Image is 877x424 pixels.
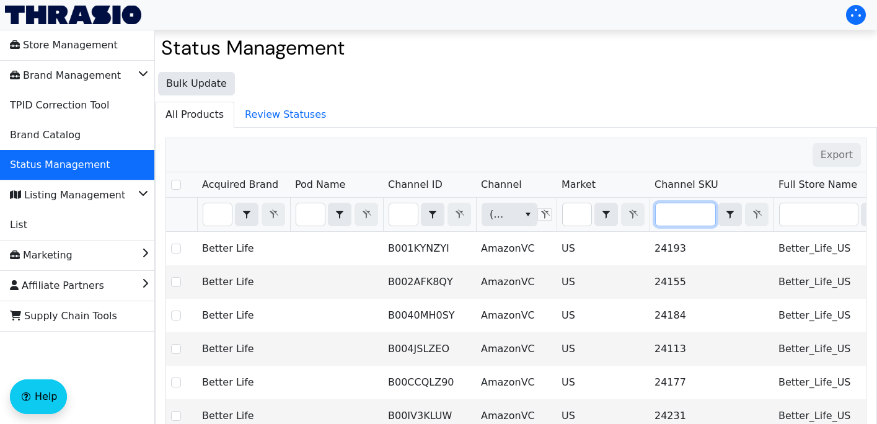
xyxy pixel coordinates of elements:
span: Choose Operator [718,203,742,226]
td: Better Life [197,299,290,332]
td: AmazonVC [476,265,557,299]
span: Choose Operator [421,203,444,226]
span: List [10,215,27,235]
button: select [519,203,537,226]
th: Filter [476,198,557,232]
span: Choose Operator [235,203,258,226]
td: 24193 [650,232,773,265]
span: TPID Correction Tool [10,95,109,115]
input: Filter [203,203,232,226]
input: Select Row [171,180,181,190]
td: AmazonVC [476,299,557,332]
span: (All) [490,207,509,222]
input: Filter [296,203,325,226]
span: Review Statuses [235,102,336,127]
span: Choose Operator [594,203,618,226]
td: US [557,366,650,399]
td: B004JSLZEO [383,332,476,366]
input: Filter [656,203,715,226]
input: Select Row [171,277,181,287]
span: Store Management [10,35,118,55]
th: Filter [197,198,290,232]
span: Channel ID [388,177,443,192]
input: Filter [389,203,418,226]
span: Channel SKU [654,177,718,192]
th: Filter [290,198,383,232]
td: Better Life [197,265,290,299]
button: select [719,203,741,226]
td: Better Life [197,332,290,366]
td: 24184 [650,299,773,332]
span: Channel [481,177,522,192]
button: select [328,203,351,226]
span: Supply Chain Tools [10,306,117,326]
td: US [557,232,650,265]
th: Filter [650,198,773,232]
span: Marketing [10,245,73,265]
span: Status Management [10,155,110,175]
button: select [236,203,258,226]
td: 24113 [650,332,773,366]
span: Full Store Name [778,177,857,192]
span: Listing Management [10,185,125,205]
th: Filter [557,198,650,232]
button: select [595,203,617,226]
span: Choose Operator [328,203,351,226]
td: US [557,332,650,366]
input: Select Row [171,244,181,254]
span: Bulk Update [166,76,227,91]
td: AmazonVC [476,366,557,399]
span: Pod Name [295,177,345,192]
td: AmazonVC [476,232,557,265]
span: All Products [156,102,234,127]
td: US [557,299,650,332]
span: Brand Catalog [10,125,81,145]
td: Better Life [197,366,290,399]
input: Select Row [171,378,181,387]
td: AmazonVC [476,332,557,366]
input: Select Row [171,311,181,320]
td: B0040MH0SY [383,299,476,332]
h2: Status Management [161,36,871,60]
button: Help floatingactionbutton [10,379,67,414]
input: Select Row [171,411,181,421]
td: 24177 [650,366,773,399]
td: US [557,265,650,299]
td: 24155 [650,265,773,299]
span: Brand Management [10,66,121,86]
button: Export [813,143,861,167]
input: Filter [563,203,591,226]
img: Thrasio Logo [5,6,141,24]
td: B001KYNZYI [383,232,476,265]
td: B00CCQLZ90 [383,366,476,399]
button: Bulk Update [158,72,235,95]
input: Select Row [171,344,181,354]
span: Help [35,389,57,404]
td: Better Life [197,232,290,265]
span: Acquired Brand [202,177,278,192]
span: Market [562,177,596,192]
span: Affiliate Partners [10,276,104,296]
th: Filter [383,198,476,232]
button: select [421,203,444,226]
input: Filter [780,203,858,226]
td: B002AFK8QY [383,265,476,299]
